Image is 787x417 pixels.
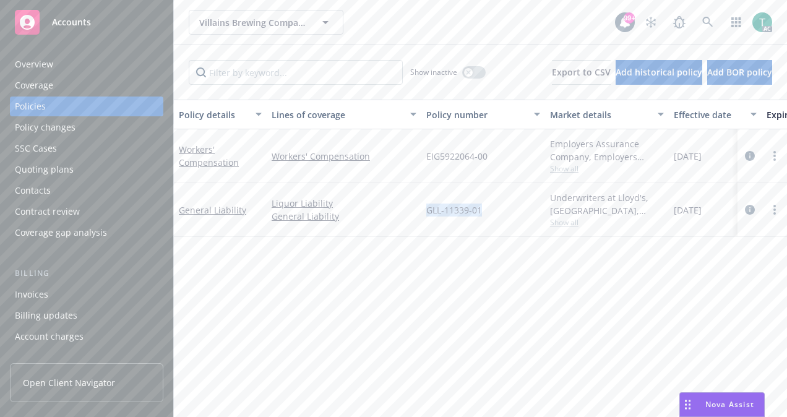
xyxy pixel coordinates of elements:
a: Workers' Compensation [179,144,239,168]
button: Policy number [421,100,545,129]
button: Policy details [174,100,267,129]
div: Policy number [426,108,527,121]
span: Nova Assist [705,399,754,410]
span: Add historical policy [616,66,702,78]
a: circleInformation [742,202,757,217]
button: Market details [545,100,669,129]
div: Invoices [15,285,48,304]
button: Export to CSV [552,60,611,85]
button: Nova Assist [679,392,765,417]
a: Coverage gap analysis [10,223,163,243]
div: 99+ [624,12,635,24]
a: Account charges [10,327,163,346]
span: Show inactive [410,67,457,77]
a: Report a Bug [667,10,692,35]
div: Billing updates [15,306,77,325]
a: more [767,202,782,217]
a: circleInformation [742,148,757,163]
input: Filter by keyword... [189,60,403,85]
div: Policy changes [15,118,75,137]
div: Coverage gap analysis [15,223,107,243]
a: General Liability [272,210,416,223]
a: Workers' Compensation [272,150,416,163]
span: Show all [550,217,664,228]
a: Search [695,10,720,35]
div: Billing [10,267,163,280]
span: GLL-11339-01 [426,204,482,217]
div: Lines of coverage [272,108,403,121]
a: General Liability [179,204,246,216]
div: Coverage [15,75,53,95]
div: Drag to move [680,393,695,416]
span: Villains Brewing Company LLC [199,16,306,29]
span: [DATE] [674,204,702,217]
a: more [767,148,782,163]
a: Stop snowing [639,10,663,35]
span: Export to CSV [552,66,611,78]
a: Overview [10,54,163,74]
button: Add historical policy [616,60,702,85]
div: Market details [550,108,650,121]
a: Contract review [10,202,163,221]
span: Add BOR policy [707,66,772,78]
div: Installment plans [15,348,87,368]
span: Show all [550,163,664,174]
a: Invoices [10,285,163,304]
div: SSC Cases [15,139,57,158]
div: Effective date [674,108,743,121]
div: Contacts [15,181,51,200]
a: Installment plans [10,348,163,368]
a: Contacts [10,181,163,200]
span: Accounts [52,17,91,27]
span: EIG5922064-00 [426,150,488,163]
span: Open Client Navigator [23,376,115,389]
div: Overview [15,54,53,74]
a: Policies [10,97,163,116]
a: Liquor Liability [272,197,416,210]
div: Policy details [179,108,248,121]
button: Effective date [669,100,762,129]
span: [DATE] [674,150,702,163]
button: Lines of coverage [267,100,421,129]
button: Villains Brewing Company LLC [189,10,343,35]
div: Quoting plans [15,160,74,179]
div: Contract review [15,202,80,221]
a: Accounts [10,5,163,40]
div: Policies [15,97,46,116]
a: Coverage [10,75,163,95]
div: Account charges [15,327,84,346]
div: Employers Assurance Company, Employers Insurance Group [550,137,664,163]
button: Add BOR policy [707,60,772,85]
div: Underwriters at Lloyd's, [GEOGRAPHIC_DATA], [PERSON_NAME] of [GEOGRAPHIC_DATA], RT Specialty Insu... [550,191,664,217]
a: Policy changes [10,118,163,137]
a: SSC Cases [10,139,163,158]
img: photo [752,12,772,32]
a: Billing updates [10,306,163,325]
a: Quoting plans [10,160,163,179]
a: Switch app [724,10,749,35]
